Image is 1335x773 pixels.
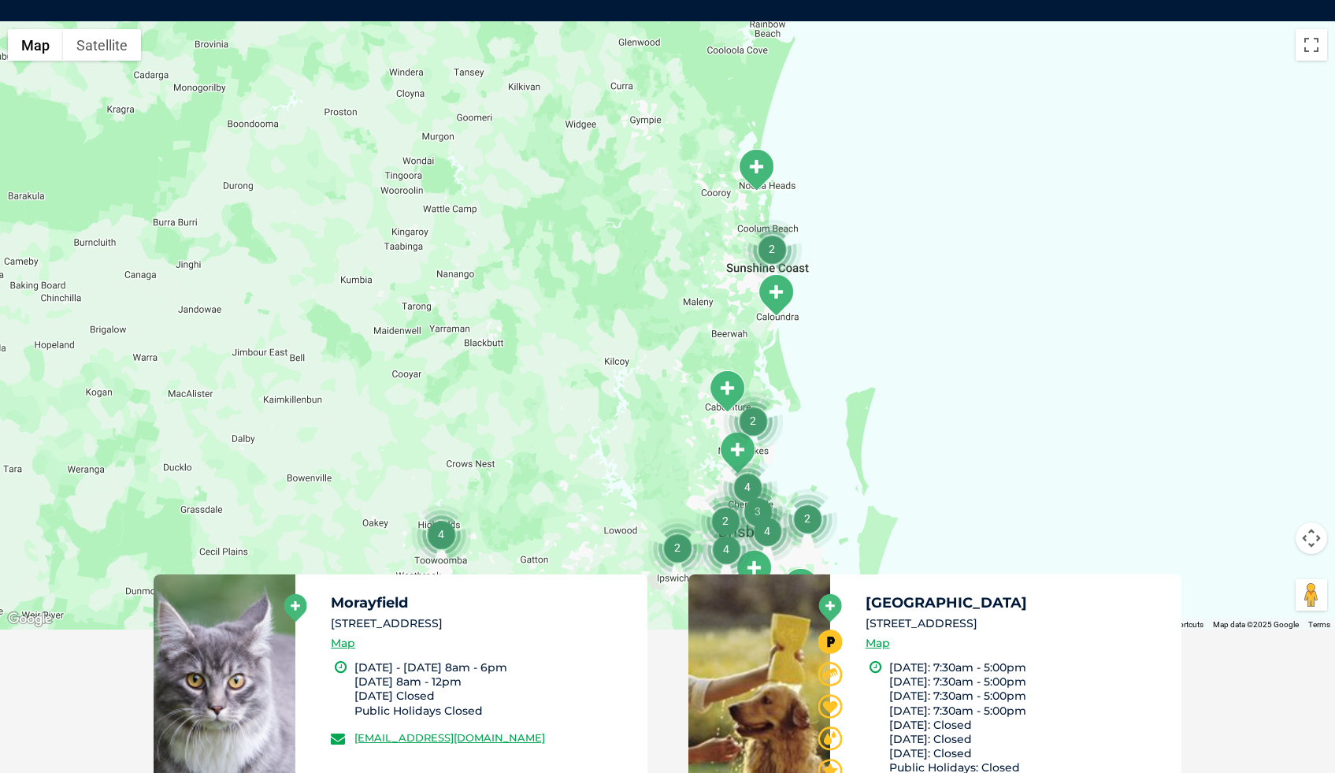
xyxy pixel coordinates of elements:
[718,431,757,474] div: Lawnton
[1304,72,1320,87] button: Search
[647,518,707,578] div: 2
[1296,29,1327,61] button: Toggle fullscreen view
[331,615,633,632] li: [STREET_ADDRESS]
[1213,620,1299,629] span: Map data ©2025 Google
[1308,620,1330,629] a: Terms
[331,634,355,652] a: Map
[4,609,56,630] img: Google
[1296,522,1327,554] button: Map camera controls
[331,596,633,610] h5: Morayfield
[737,501,797,561] div: 4
[1296,579,1327,611] button: Drag Pegman onto the map to open Street View
[411,504,471,564] div: 4
[696,519,756,579] div: 4
[4,609,56,630] a: Open this area in Google Maps (opens a new window)
[723,391,783,451] div: 2
[707,370,747,413] div: Morayfield
[736,148,776,191] div: Noosa Civic
[728,481,788,541] div: 3
[8,29,63,61] button: Show street map
[866,596,1168,610] h5: [GEOGRAPHIC_DATA]
[695,491,755,551] div: 2
[354,660,633,718] li: [DATE] - [DATE] 8am - 6pm [DATE] 8am - 12pm [DATE] Closed Public Holidays Closed
[734,549,773,593] div: Browns Plains
[354,731,545,744] a: [EMAIL_ADDRESS][DOMAIN_NAME]
[866,615,1168,632] li: [STREET_ADDRESS]
[742,219,802,279] div: 2
[718,457,777,517] div: 4
[781,567,820,611] div: Beenleigh
[777,489,837,548] div: 2
[63,29,141,61] button: Show satellite imagery
[756,273,795,317] div: Caloundra
[866,634,890,652] a: Map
